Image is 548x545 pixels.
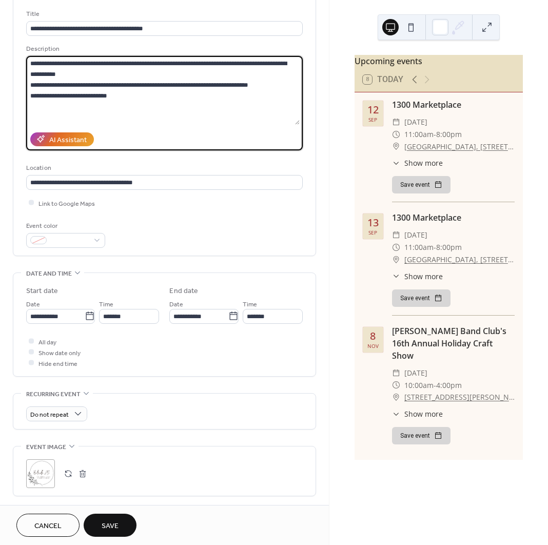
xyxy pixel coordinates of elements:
div: Nov [367,343,379,348]
span: Do not repeat [30,408,69,420]
button: Cancel [16,514,80,537]
div: Upcoming events [355,55,523,67]
span: Show more [404,271,443,282]
div: ​ [392,379,400,392]
span: 8:00pm [436,128,462,141]
div: Location [26,163,301,173]
div: AI Assistant [49,134,87,145]
div: End date [169,286,198,297]
span: 11:00am [404,128,434,141]
button: ​Show more [392,408,443,419]
div: ​ [392,254,400,266]
div: ​ [392,141,400,153]
span: Show more [404,408,443,419]
span: Date [169,299,183,309]
div: Sep [368,117,377,122]
span: Event image [26,442,66,453]
div: ; [26,459,55,488]
span: Time [99,299,113,309]
span: Time [243,299,257,309]
div: ​ [392,408,400,419]
button: ​Show more [392,271,443,282]
button: Save event [392,176,451,193]
span: - [434,241,436,254]
span: 4:00pm [436,379,462,392]
span: Date [26,299,40,309]
span: [DATE] [404,116,427,128]
button: ​Show more [392,158,443,168]
span: Recurring event [26,389,81,400]
div: 1300 Marketplace [392,211,515,224]
div: Start date [26,286,58,297]
span: - [434,379,436,392]
span: 10:00am [404,379,434,392]
a: [STREET_ADDRESS][PERSON_NAME] [404,391,515,403]
div: ​ [392,271,400,282]
div: ​ [392,116,400,128]
span: - [434,128,436,141]
span: Date and time [26,268,72,279]
div: ​ [392,391,400,403]
button: Save event [392,427,451,444]
a: [GEOGRAPHIC_DATA], [STREET_ADDRESS][US_STATE] [404,254,515,266]
div: 8 [370,331,376,341]
span: All day [38,337,56,347]
span: 11:00am [404,241,434,254]
span: Link to Google Maps [38,198,95,209]
div: [PERSON_NAME] Band Club's 16th Annual Holiday Craft Show [392,325,515,362]
span: Hide end time [38,358,77,369]
span: Show more [404,158,443,168]
div: ​ [392,128,400,141]
span: Show date only [38,347,81,358]
button: Save [84,514,136,537]
a: [GEOGRAPHIC_DATA], [STREET_ADDRESS][US_STATE] [404,141,515,153]
div: Title [26,9,301,20]
div: Sep [368,230,377,235]
div: 13 [367,218,379,228]
div: Event color [26,221,103,231]
div: ​ [392,158,400,168]
div: ​ [392,367,400,379]
div: 12 [367,105,379,115]
span: Save [102,521,119,532]
button: AI Assistant [30,132,94,146]
span: [DATE] [404,367,427,379]
span: [DATE] [404,229,427,241]
div: ​ [392,241,400,254]
div: 1300 Marketplace [392,99,515,111]
button: Save event [392,289,451,307]
div: Description [26,44,301,54]
span: Cancel [34,521,62,532]
span: 8:00pm [436,241,462,254]
div: ​ [392,229,400,241]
